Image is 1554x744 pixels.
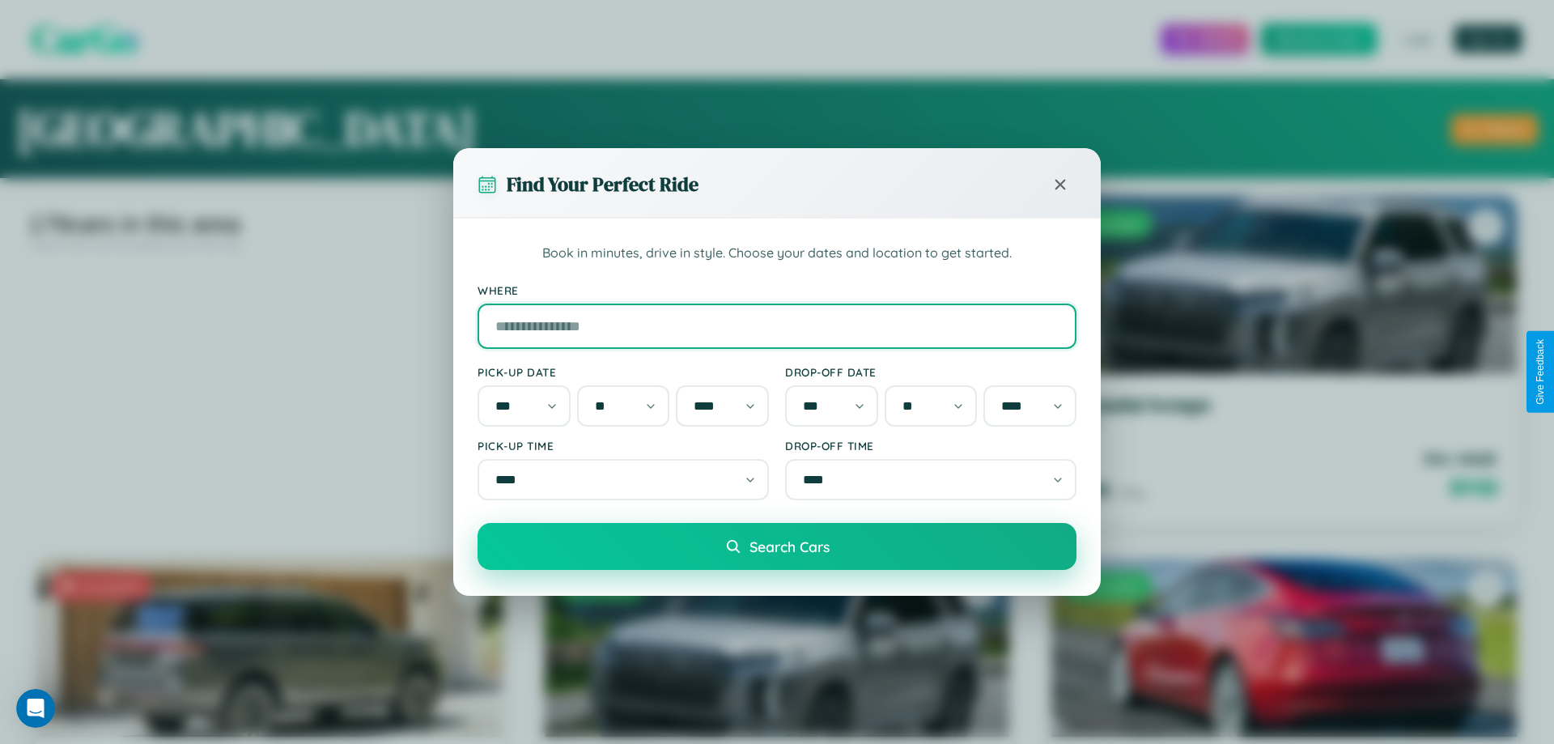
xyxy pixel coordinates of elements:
[507,171,698,198] h3: Find Your Perfect Ride
[749,538,830,555] span: Search Cars
[478,365,769,379] label: Pick-up Date
[785,439,1076,453] label: Drop-off Time
[478,439,769,453] label: Pick-up Time
[478,283,1076,297] label: Where
[785,365,1076,379] label: Drop-off Date
[478,243,1076,264] p: Book in minutes, drive in style. Choose your dates and location to get started.
[478,523,1076,570] button: Search Cars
